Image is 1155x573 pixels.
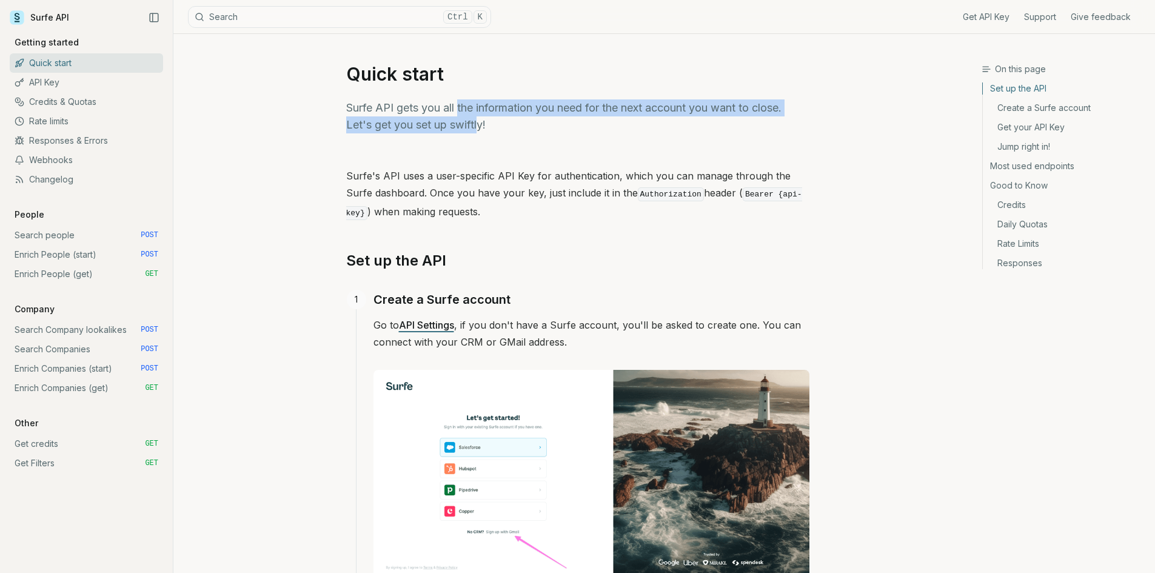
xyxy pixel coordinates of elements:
[10,150,163,170] a: Webhooks
[346,251,446,270] a: Set up the API
[10,340,163,359] a: Search Companies POST
[10,378,163,398] a: Enrich Companies (get) GET
[145,439,158,449] span: GET
[10,170,163,189] a: Changelog
[983,98,1145,118] a: Create a Surfe account
[145,269,158,279] span: GET
[145,8,163,27] button: Collapse Sidebar
[141,325,158,335] span: POST
[10,359,163,378] a: Enrich Companies (start) POST
[10,454,163,473] a: Get Filters GET
[346,99,809,133] p: Surfe API gets you all the information you need for the next account you want to close. Let's get...
[10,131,163,150] a: Responses & Errors
[145,383,158,393] span: GET
[983,156,1145,176] a: Most used endpoints
[346,167,809,222] p: Surfe's API uses a user-specific API Key for authentication, which you can manage through the Sur...
[983,176,1145,195] a: Good to Know
[983,234,1145,253] a: Rate Limits
[10,320,163,340] a: Search Company lookalikes POST
[10,264,163,284] a: Enrich People (get) GET
[141,364,158,374] span: POST
[10,112,163,131] a: Rate limits
[638,187,704,201] code: Authorization
[188,6,491,28] button: SearchCtrlK
[10,245,163,264] a: Enrich People (start) POST
[141,250,158,260] span: POST
[10,303,59,315] p: Company
[474,10,487,24] kbd: K
[141,230,158,240] span: POST
[10,92,163,112] a: Credits & Quotas
[1024,11,1056,23] a: Support
[346,63,809,85] h1: Quick start
[10,434,163,454] a: Get credits GET
[983,215,1145,234] a: Daily Quotas
[983,253,1145,269] a: Responses
[10,209,49,221] p: People
[443,10,472,24] kbd: Ctrl
[10,53,163,73] a: Quick start
[373,290,511,309] a: Create a Surfe account
[983,118,1145,137] a: Get your API Key
[983,195,1145,215] a: Credits
[983,137,1145,156] a: Jump right in!
[10,8,69,27] a: Surfe API
[141,344,158,354] span: POST
[10,36,84,49] p: Getting started
[10,226,163,245] a: Search people POST
[10,417,43,429] p: Other
[963,11,1009,23] a: Get API Key
[1071,11,1131,23] a: Give feedback
[373,317,809,350] p: Go to , if you don't have a Surfe account, you'll be asked to create one. You can connect with yo...
[145,458,158,468] span: GET
[399,319,454,331] a: API Settings
[10,73,163,92] a: API Key
[982,63,1145,75] h3: On this page
[983,82,1145,98] a: Set up the API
